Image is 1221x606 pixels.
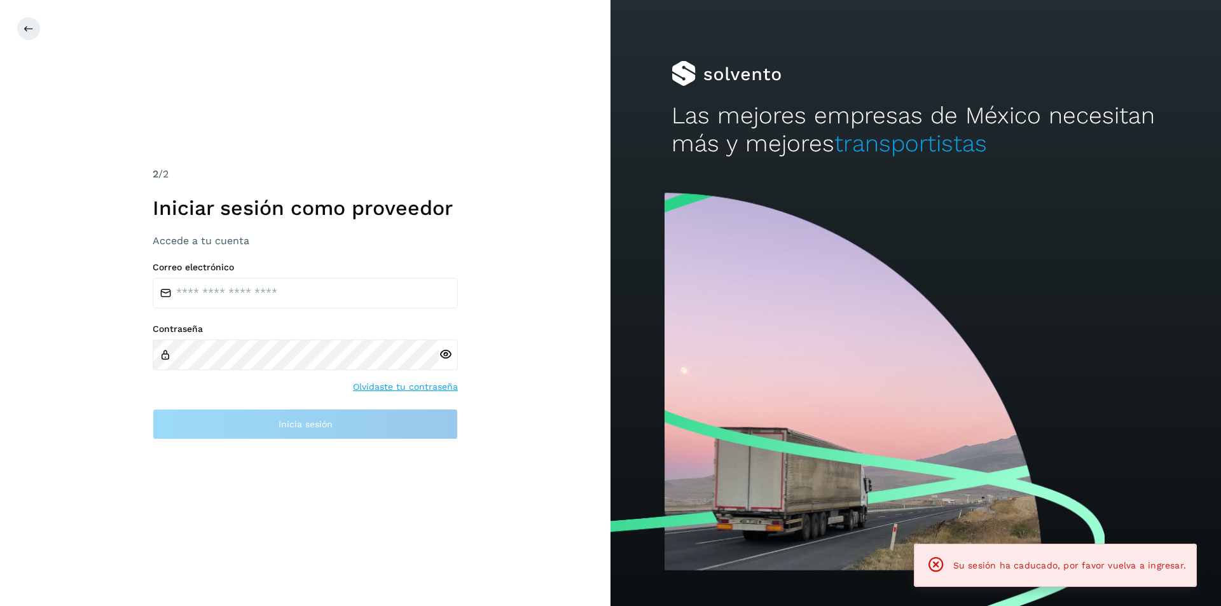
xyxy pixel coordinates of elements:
[153,324,458,334] label: Contraseña
[153,409,458,439] button: Inicia sesión
[153,262,458,273] label: Correo electrónico
[153,235,458,247] h3: Accede a tu cuenta
[353,380,458,394] a: Olvidaste tu contraseña
[279,420,333,429] span: Inicia sesión
[834,130,987,157] span: transportistas
[953,560,1186,570] span: Su sesión ha caducado, por favor vuelva a ingresar.
[672,102,1160,158] h2: Las mejores empresas de México necesitan más y mejores
[153,167,458,182] div: /2
[153,168,158,180] span: 2
[153,196,458,220] h1: Iniciar sesión como proveedor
